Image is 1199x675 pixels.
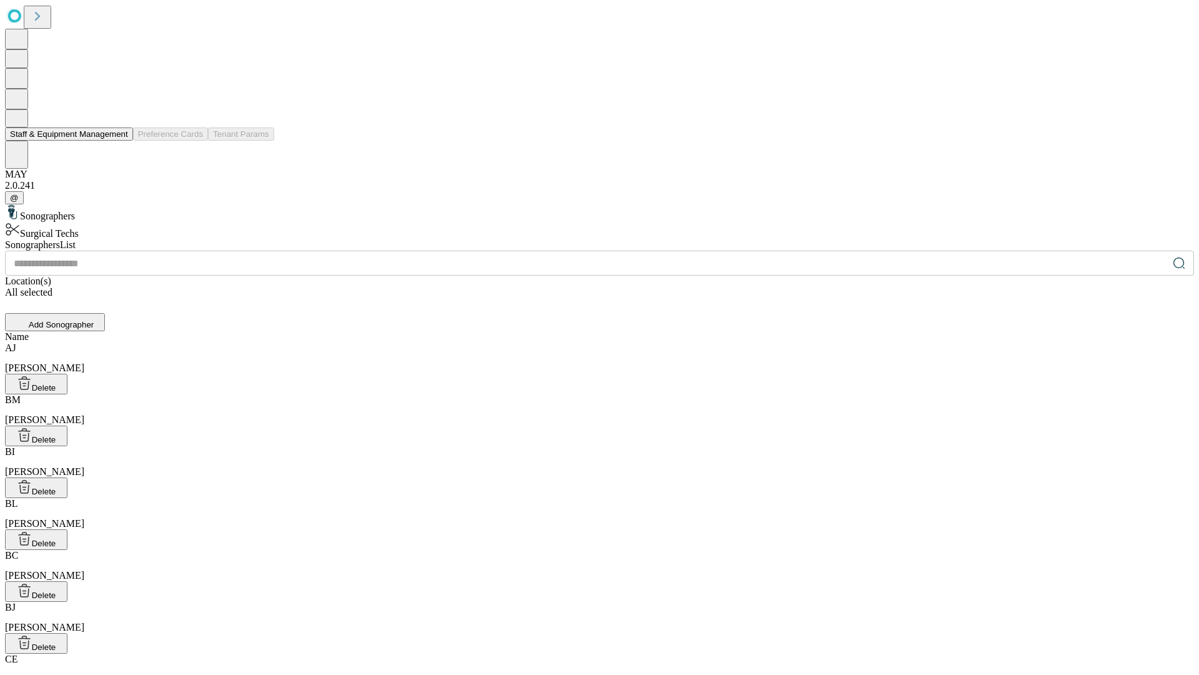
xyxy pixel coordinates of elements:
[5,169,1194,180] div: MAY
[5,498,1194,529] div: [PERSON_NAME]
[32,642,56,652] span: Delete
[32,539,56,548] span: Delete
[5,602,1194,633] div: [PERSON_NAME]
[5,287,1194,298] div: All selected
[32,591,56,600] span: Delete
[5,191,24,204] button: @
[5,127,133,141] button: Staff & Equipment Management
[5,446,1194,477] div: [PERSON_NAME]
[5,581,67,602] button: Delete
[10,193,19,202] span: @
[133,127,208,141] button: Preference Cards
[5,446,15,457] span: BI
[5,477,67,498] button: Delete
[5,394,21,405] span: BM
[5,633,67,654] button: Delete
[5,426,67,446] button: Delete
[5,602,16,612] span: BJ
[5,374,67,394] button: Delete
[32,487,56,496] span: Delete
[32,383,56,392] span: Delete
[32,435,56,444] span: Delete
[5,342,1194,374] div: [PERSON_NAME]
[5,180,1194,191] div: 2.0.241
[5,342,16,353] span: AJ
[5,239,1194,251] div: Sonographers List
[5,654,17,664] span: CE
[5,529,67,550] button: Delete
[5,550,18,561] span: BC
[5,394,1194,426] div: [PERSON_NAME]
[5,498,17,509] span: BL
[5,276,51,286] span: Location(s)
[5,550,1194,581] div: [PERSON_NAME]
[5,313,105,331] button: Add Sonographer
[208,127,274,141] button: Tenant Params
[29,320,94,329] span: Add Sonographer
[5,222,1194,239] div: Surgical Techs
[5,204,1194,222] div: Sonographers
[5,331,1194,342] div: Name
